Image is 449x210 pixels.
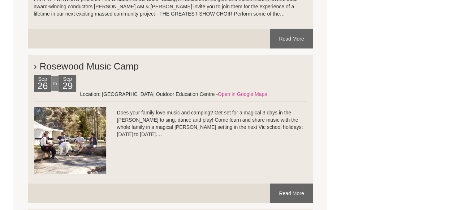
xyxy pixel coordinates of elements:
[60,83,74,92] h2: 29
[34,109,307,138] p: Does your family love music and camping? Get set for a magical 3 days in the [PERSON_NAME] to sin...
[270,184,313,203] a: Read More
[218,91,267,97] a: Open in Google Maps
[59,75,76,92] div: Sep
[34,54,307,75] h2: › Rosewood Music Camp
[34,75,52,92] div: Sep
[270,29,313,49] a: Read More
[34,107,106,174] img: Rosewood.jpg
[51,76,59,91] div: to
[34,91,307,98] div: Location: [GEOGRAPHIC_DATA] Outdoor Education Centre -
[36,83,50,92] h2: 26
